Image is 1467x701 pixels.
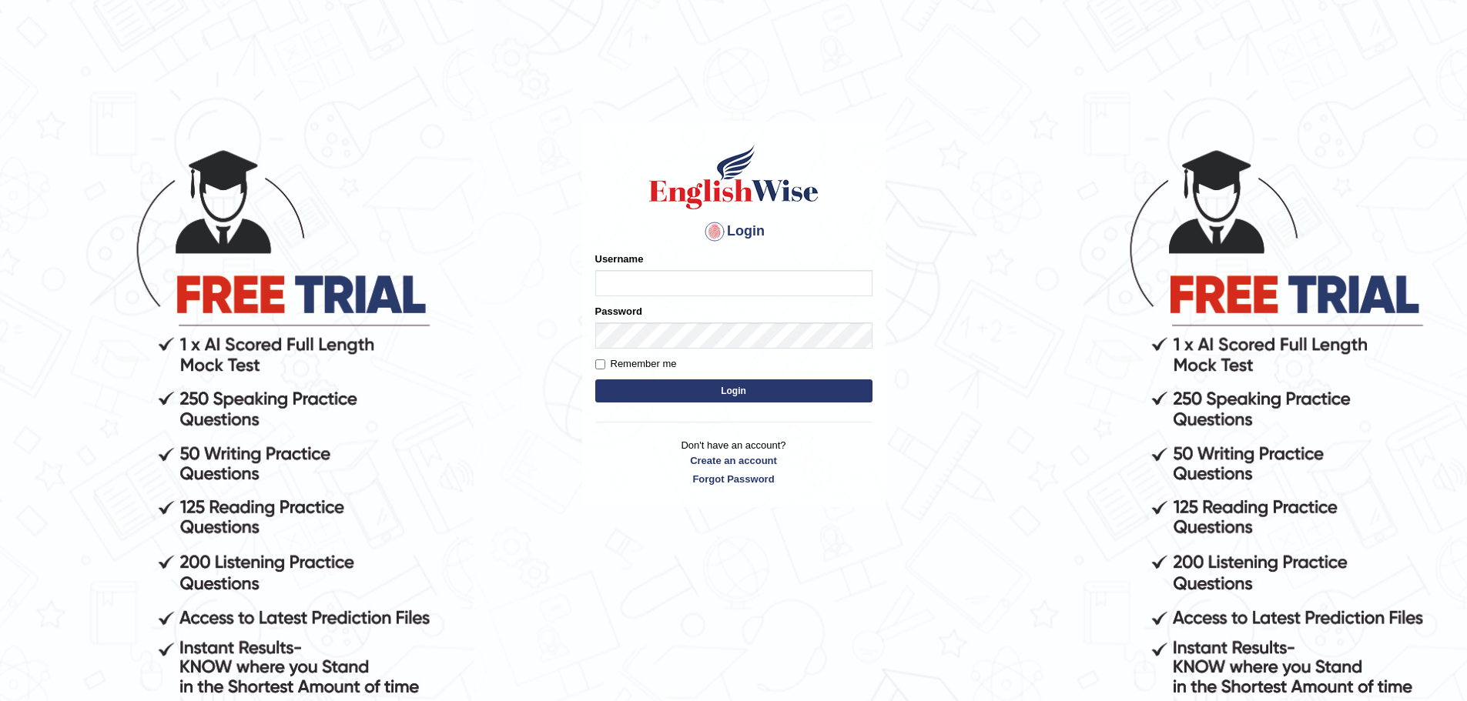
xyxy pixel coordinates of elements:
label: Remember me [595,356,677,372]
img: Logo of English Wise sign in for intelligent practice with AI [646,142,822,212]
label: Password [595,304,642,319]
a: Create an account [595,453,872,468]
input: Remember me [595,359,605,369]
label: Username [595,252,644,266]
h4: Login [595,219,872,244]
p: Don't have an account? [595,438,872,486]
a: Forgot Password [595,472,872,486]
button: Login [595,379,872,402]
